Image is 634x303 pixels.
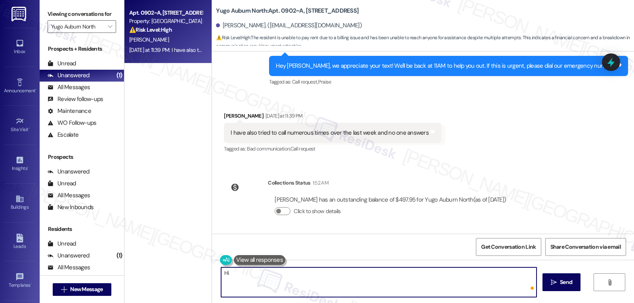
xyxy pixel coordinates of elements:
[61,286,67,293] i: 
[4,192,36,213] a: Buildings
[48,252,90,260] div: Unanswered
[275,196,506,204] div: [PERSON_NAME] has an outstanding balance of $497.95 for Yugo Auburn North (as of [DATE])
[108,23,112,30] i: 
[607,279,613,286] i: 
[4,270,36,292] a: Templates •
[48,83,90,91] div: All Messages
[48,263,90,272] div: All Messages
[4,36,36,58] a: Inbox
[29,126,30,131] span: •
[27,164,29,170] span: •
[129,36,169,43] span: [PERSON_NAME]
[269,76,628,88] div: Tagged as:
[48,168,90,176] div: Unanswered
[35,87,36,92] span: •
[224,112,441,123] div: [PERSON_NAME]
[48,179,76,188] div: Unread
[4,231,36,253] a: Leads
[115,250,124,262] div: (1)
[216,34,634,51] span: : The resident is unable to pay rent due to a billing issue and has been unable to reach anyone f...
[40,225,124,233] div: Residents
[294,207,340,215] label: Click to show details
[48,240,76,248] div: Unread
[550,243,621,251] span: Share Conversation via email
[481,243,536,251] span: Get Conversation Link
[48,131,78,139] div: Escalate
[276,62,615,70] div: Hey [PERSON_NAME], we appreciate your text! We'll be back at 11AM to help you out. If this is urg...
[221,267,537,297] textarea: To enrich screen reader interactions, please activate Accessibility in Grammarly extension settings
[476,238,541,256] button: Get Conversation Link
[53,283,111,296] button: New Message
[216,34,250,41] strong: ⚠️ Risk Level: High
[231,129,429,137] div: I have also tried to call numerous times over the last week and no one answers
[129,26,172,33] strong: ⚠️ Risk Level: High
[115,69,124,82] div: (1)
[4,153,36,175] a: Insights •
[129,17,202,25] div: Property: [GEOGRAPHIC_DATA]
[542,273,581,291] button: Send
[216,7,359,15] b: Yugo Auburn North: Apt. 0902~A, [STREET_ADDRESS]
[4,114,36,136] a: Site Visit •
[247,145,290,152] span: Bad communication ,
[545,238,626,256] button: Share Conversation via email
[264,112,302,120] div: [DATE] at 11:39 PM
[224,143,441,154] div: Tagged as:
[70,285,103,293] span: New Message
[48,8,116,20] label: Viewing conversations for
[51,20,103,33] input: All communities
[48,119,96,127] div: WO Follow-ups
[48,191,90,200] div: All Messages
[560,278,572,286] span: Send
[292,78,318,85] span: Call request ,
[48,107,91,115] div: Maintenance
[129,46,351,53] div: [DATE] at 11:39 PM: I have also tried to call numerous times over the last week and no one answers
[40,153,124,161] div: Prospects
[129,9,202,17] div: Apt. 0902~A, [STREET_ADDRESS]
[48,95,103,103] div: Review follow-ups
[216,21,362,30] div: [PERSON_NAME]. ([EMAIL_ADDRESS][DOMAIN_NAME])
[290,145,315,152] span: Call request
[318,78,331,85] span: Praise
[31,281,32,287] span: •
[48,59,76,68] div: Unread
[268,179,310,187] div: Collections Status
[551,279,557,286] i: 
[11,7,28,21] img: ResiDesk Logo
[40,45,124,53] div: Prospects + Residents
[311,179,328,187] div: 1:52 AM
[48,203,94,212] div: New Inbounds
[48,71,90,80] div: Unanswered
